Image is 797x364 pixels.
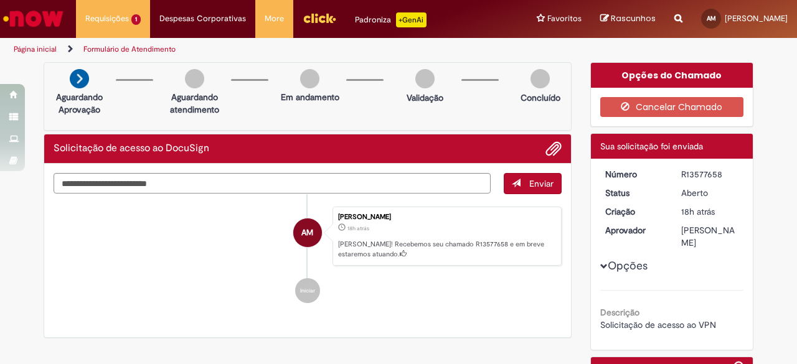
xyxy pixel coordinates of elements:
[504,173,562,194] button: Enviar
[596,205,672,218] dt: Criação
[681,187,739,199] div: Aberto
[301,218,313,248] span: AM
[591,63,753,88] div: Opções do Chamado
[681,205,739,218] div: 29/09/2025 15:20:23
[1,6,65,31] img: ServiceNow
[396,12,427,27] p: +GenAi
[347,225,369,232] span: 18h atrás
[70,69,89,88] img: arrow-next.png
[600,97,744,117] button: Cancelar Chamado
[355,12,427,27] div: Padroniza
[596,168,672,180] dt: Número
[521,91,560,104] p: Concluído
[600,141,703,152] span: Sua solicitação foi enviada
[83,44,176,54] a: Formulário de Atendimento
[338,240,555,259] p: [PERSON_NAME]! Recebemos seu chamado R13577658 e em breve estaremos atuando.
[611,12,656,24] span: Rascunhos
[54,207,562,266] li: Amanda Claro Pacheco De Matos
[600,307,639,318] b: Descrição
[54,143,209,154] h2: Solicitação de acesso ao DocuSign Histórico de tíquete
[681,206,715,217] time: 29/09/2025 15:20:23
[185,69,204,88] img: img-circle-grey.png
[681,224,739,249] div: [PERSON_NAME]
[407,91,443,104] p: Validação
[347,225,369,232] time: 29/09/2025 15:20:23
[281,91,339,103] p: Em andamento
[338,213,555,221] div: [PERSON_NAME]
[529,178,554,189] span: Enviar
[681,206,715,217] span: 18h atrás
[707,14,716,22] span: AM
[547,12,582,25] span: Favoritos
[600,319,716,330] span: Solicitação de acesso ao VPN
[164,91,225,116] p: Aguardando atendimento
[415,69,435,88] img: img-circle-grey.png
[54,173,491,194] textarea: Digite sua mensagem aqui...
[303,9,336,27] img: click_logo_yellow_360x200.png
[293,218,322,247] div: Amanda Claro Pacheco De Matos
[14,44,57,54] a: Página inicial
[49,91,110,116] p: Aguardando Aprovação
[265,12,284,25] span: More
[131,14,141,25] span: 1
[85,12,129,25] span: Requisições
[159,12,246,25] span: Despesas Corporativas
[596,187,672,199] dt: Status
[681,168,739,180] div: R13577658
[545,141,562,157] button: Adicionar anexos
[300,69,319,88] img: img-circle-grey.png
[600,13,656,25] a: Rascunhos
[54,194,562,316] ul: Histórico de tíquete
[725,13,788,24] span: [PERSON_NAME]
[596,224,672,236] dt: Aprovador
[531,69,550,88] img: img-circle-grey.png
[9,38,522,61] ul: Trilhas de página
